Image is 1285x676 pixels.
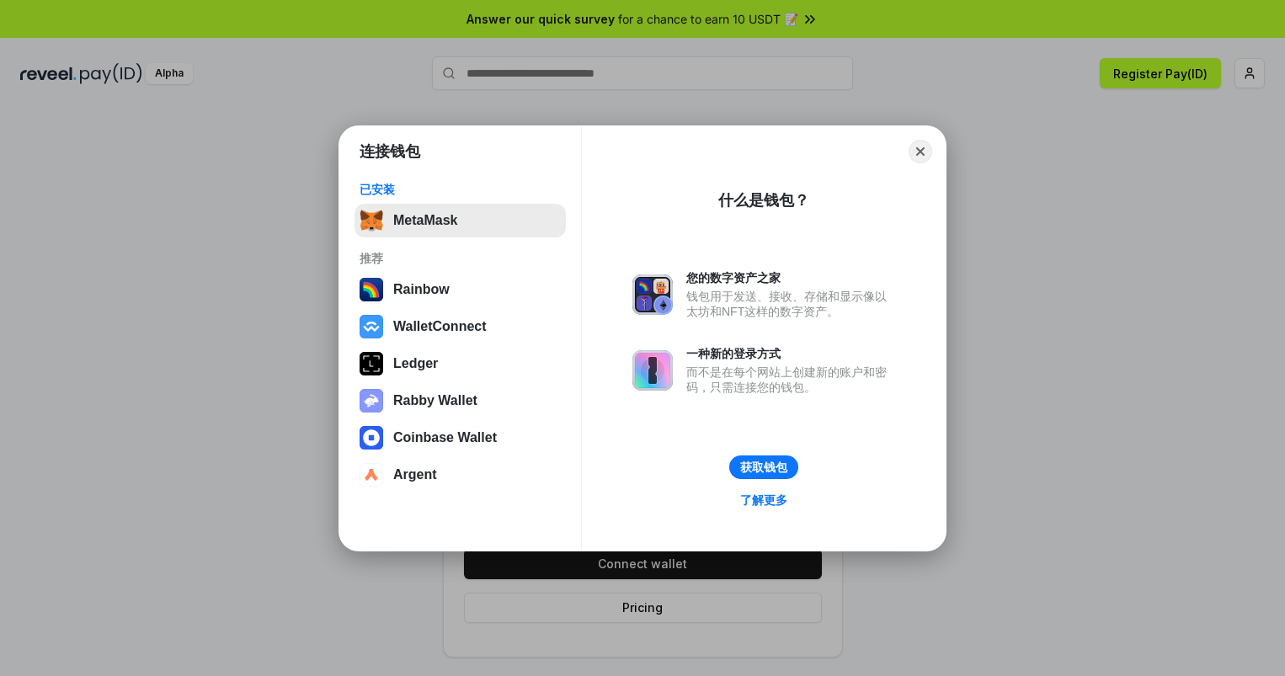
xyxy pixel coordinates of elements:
div: Coinbase Wallet [393,430,497,445]
button: Ledger [355,347,566,381]
button: MetaMask [355,204,566,237]
button: Coinbase Wallet [355,421,566,455]
div: 获取钱包 [740,460,787,475]
img: svg+xml,%3Csvg%20fill%3D%22none%22%20height%3D%2233%22%20viewBox%3D%220%200%2035%2033%22%20width%... [360,209,383,232]
div: 什么是钱包？ [718,190,809,210]
button: Argent [355,458,566,492]
img: svg+xml,%3Csvg%20width%3D%2228%22%20height%3D%2228%22%20viewBox%3D%220%200%2028%2028%22%20fill%3D... [360,463,383,487]
img: svg+xml,%3Csvg%20width%3D%22120%22%20height%3D%22120%22%20viewBox%3D%220%200%20120%20120%22%20fil... [360,278,383,301]
button: Rainbow [355,273,566,306]
div: Ledger [393,356,438,371]
div: 了解更多 [740,492,787,508]
img: svg+xml,%3Csvg%20xmlns%3D%22http%3A%2F%2Fwww.w3.org%2F2000%2Fsvg%22%20fill%3D%22none%22%20viewBox... [360,389,383,413]
button: WalletConnect [355,310,566,343]
img: svg+xml,%3Csvg%20xmlns%3D%22http%3A%2F%2Fwww.w3.org%2F2000%2Fsvg%22%20fill%3D%22none%22%20viewBox... [632,274,673,315]
div: 已安装 [360,182,561,197]
div: WalletConnect [393,319,487,334]
button: Rabby Wallet [355,384,566,418]
button: 获取钱包 [729,455,798,479]
img: svg+xml,%3Csvg%20xmlns%3D%22http%3A%2F%2Fwww.w3.org%2F2000%2Fsvg%22%20fill%3D%22none%22%20viewBox... [632,350,673,391]
button: Close [909,140,932,163]
img: svg+xml,%3Csvg%20width%3D%2228%22%20height%3D%2228%22%20viewBox%3D%220%200%2028%2028%22%20fill%3D... [360,426,383,450]
h1: 连接钱包 [360,141,420,162]
img: svg+xml,%3Csvg%20xmlns%3D%22http%3A%2F%2Fwww.w3.org%2F2000%2Fsvg%22%20width%3D%2228%22%20height%3... [360,352,383,375]
div: Rainbow [393,282,450,297]
div: 您的数字资产之家 [686,270,895,285]
a: 了解更多 [730,489,797,511]
div: 而不是在每个网站上创建新的账户和密码，只需连接您的钱包。 [686,365,895,395]
div: 推荐 [360,251,561,266]
div: 钱包用于发送、接收、存储和显示像以太坊和NFT这样的数字资产。 [686,289,895,319]
img: svg+xml,%3Csvg%20width%3D%2228%22%20height%3D%2228%22%20viewBox%3D%220%200%2028%2028%22%20fill%3D... [360,315,383,338]
div: Rabby Wallet [393,393,477,408]
div: 一种新的登录方式 [686,346,895,361]
div: MetaMask [393,213,457,228]
div: Argent [393,467,437,482]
